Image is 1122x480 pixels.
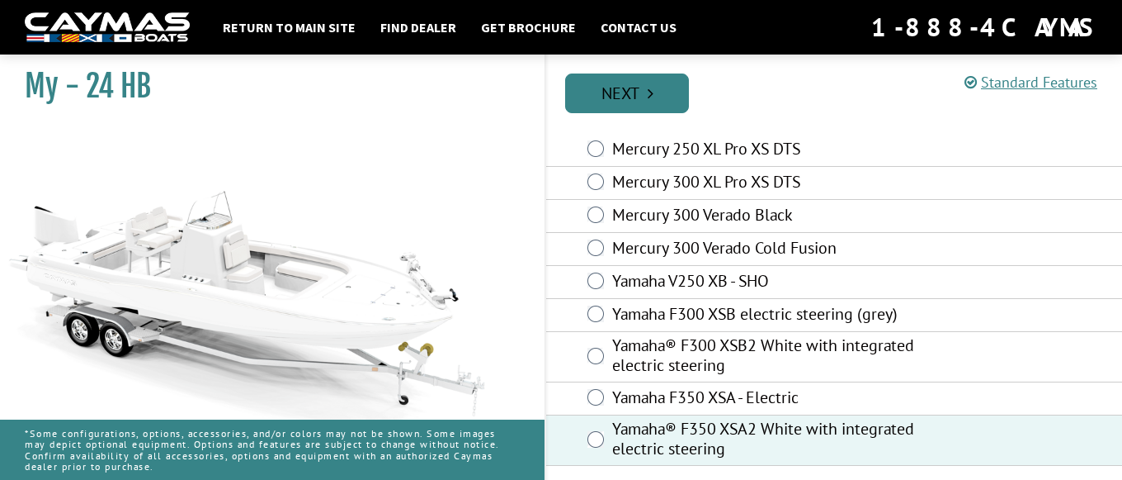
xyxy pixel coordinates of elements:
a: Return to main site [214,17,364,38]
ul: Pagination [561,71,1122,113]
label: Yamaha F300 XSB electric steering (grey) [612,304,918,328]
label: Yamaha® F350 XSA2 White with integrated electric steering [612,419,918,463]
a: Standard Features [964,73,1097,92]
a: Contact Us [592,17,685,38]
label: Mercury 300 Verado Cold Fusion [612,238,918,262]
label: Yamaha F350 XSA - Electric [612,387,918,411]
p: *Some configurations, options, accessories, and/or colors may not be shown. Some images may depic... [25,420,520,480]
label: Yamaha® F300 XSB2 White with integrated electric steering [612,335,918,379]
img: white-logo-c9c8dbefe5ff5ceceb0f0178aa75bf4bb51f6bca0971e226c86eb53dfe498488.png [25,12,190,43]
label: Mercury 300 XL Pro XS DTS [612,172,918,196]
label: Yamaha V250 XB - SHO [612,271,918,295]
a: Get Brochure [473,17,584,38]
a: Next [565,74,689,113]
div: 1-888-4CAYMAS [871,9,1097,45]
h1: My - 24 HB [25,68,503,105]
label: Mercury 300 Verado Black [612,205,918,229]
a: Find Dealer [372,17,464,38]
label: Mercury 250 XL Pro XS DTS [612,139,918,163]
